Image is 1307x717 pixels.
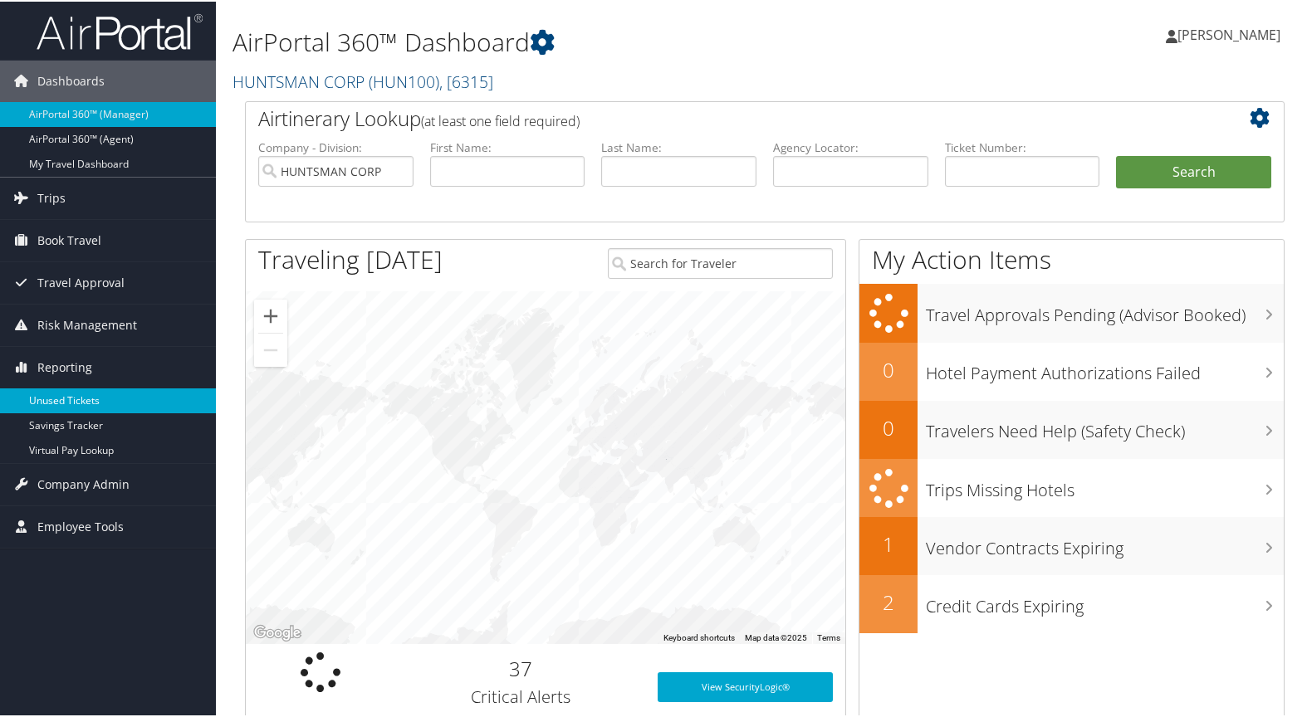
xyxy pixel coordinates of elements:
a: [PERSON_NAME] [1166,8,1297,58]
h3: Travel Approvals Pending (Advisor Booked) [926,294,1284,325]
span: Map data ©2025 [745,632,807,641]
label: Company - Division: [258,138,414,154]
span: Company Admin [37,462,130,504]
h3: Critical Alerts [409,684,634,707]
span: Reporting [37,345,92,387]
h2: 0 [859,412,918,441]
label: First Name: [430,138,585,154]
span: (at least one field required) [421,110,580,129]
a: 0Hotel Payment Authorizations Failed [859,341,1284,399]
button: Keyboard shortcuts [663,631,735,642]
span: [PERSON_NAME] [1177,24,1280,42]
img: Google [250,621,305,642]
h3: Trips Missing Hotels [926,469,1284,500]
h2: 2 [859,587,918,615]
span: Trips [37,176,66,217]
h2: 1 [859,529,918,557]
h1: AirPortal 360™ Dashboard [233,23,942,58]
h3: Vendor Contracts Expiring [926,527,1284,558]
label: Agency Locator: [773,138,928,154]
span: Travel Approval [37,261,125,302]
a: HUNTSMAN CORP [233,69,493,91]
span: Risk Management [37,303,137,344]
button: Zoom out [254,332,287,365]
a: Open this area in Google Maps (opens a new window) [250,621,305,642]
h2: Airtinerary Lookup [258,103,1185,131]
span: , [ 6315 ] [439,69,493,91]
label: Last Name: [601,138,756,154]
span: Dashboards [37,59,105,100]
span: Employee Tools [37,505,124,546]
h3: Travelers Need Help (Safety Check) [926,410,1284,441]
button: Zoom in [254,298,287,331]
input: Search for Traveler [608,246,833,277]
h3: Credit Cards Expiring [926,585,1284,617]
h2: 0 [859,354,918,383]
span: Book Travel [37,218,101,260]
a: View SecurityLogic® [658,671,833,700]
a: 2Credit Cards Expiring [859,573,1284,632]
h2: 37 [409,653,634,681]
a: Terms (opens in new tab) [817,632,840,641]
a: Trips Missing Hotels [859,457,1284,516]
a: Travel Approvals Pending (Advisor Booked) [859,282,1284,341]
button: Search [1116,154,1271,188]
label: Ticket Number: [945,138,1100,154]
span: ( HUN100 ) [369,69,439,91]
h1: Traveling [DATE] [258,241,443,276]
a: 1Vendor Contracts Expiring [859,515,1284,573]
h3: Hotel Payment Authorizations Failed [926,352,1284,383]
a: 0Travelers Need Help (Safety Check) [859,399,1284,457]
img: airportal-logo.png [37,11,203,50]
h1: My Action Items [859,241,1284,276]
